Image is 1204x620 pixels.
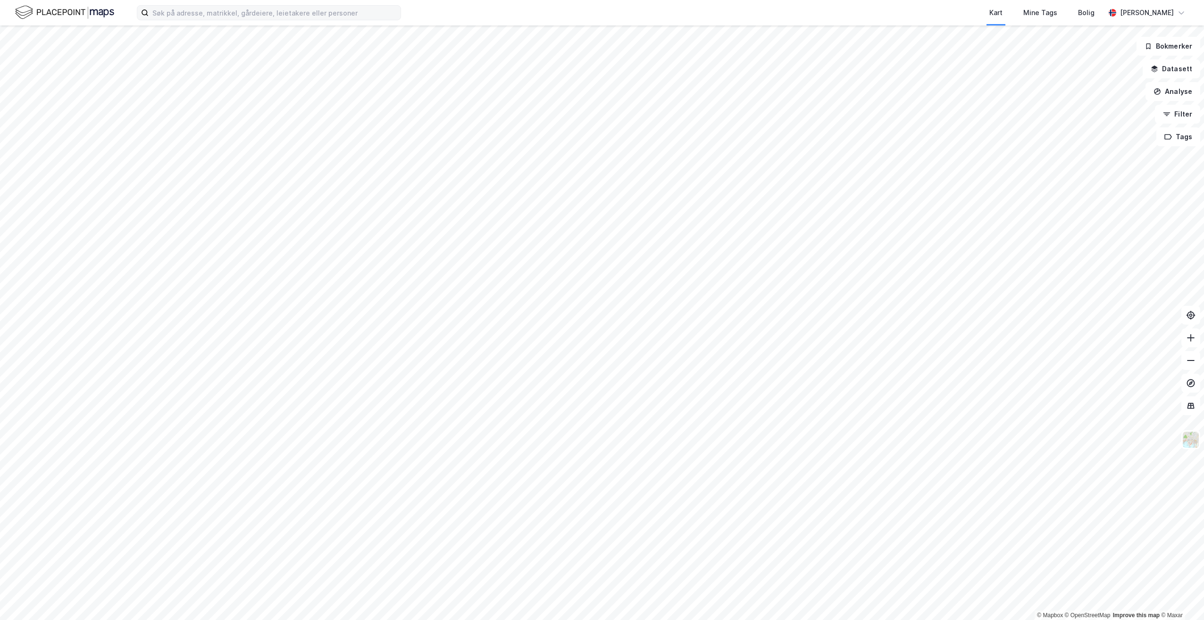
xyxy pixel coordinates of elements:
[149,6,401,20] input: Søk på adresse, matrikkel, gårdeiere, leietakere eller personer
[1157,575,1204,620] iframe: Chat Widget
[1145,82,1200,101] button: Analyse
[1023,7,1057,18] div: Mine Tags
[1157,575,1204,620] div: Kontrollprogram for chat
[1120,7,1174,18] div: [PERSON_NAME]
[1143,59,1200,78] button: Datasett
[1155,105,1200,124] button: Filter
[1065,612,1111,619] a: OpenStreetMap
[989,7,1003,18] div: Kart
[1182,431,1200,449] img: Z
[1037,612,1063,619] a: Mapbox
[1113,612,1160,619] a: Improve this map
[1137,37,1200,56] button: Bokmerker
[1078,7,1095,18] div: Bolig
[1156,127,1200,146] button: Tags
[15,4,114,21] img: logo.f888ab2527a4732fd821a326f86c7f29.svg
